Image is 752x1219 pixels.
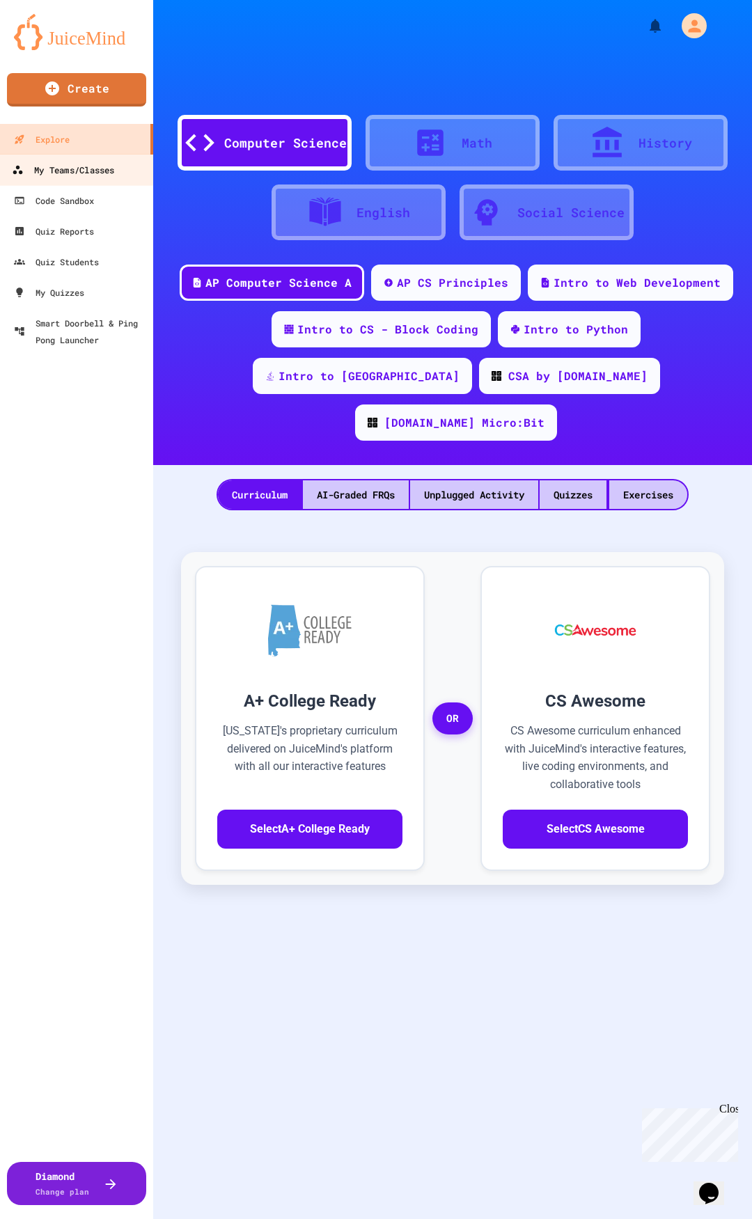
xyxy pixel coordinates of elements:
[279,368,460,384] div: Intro to [GEOGRAPHIC_DATA]
[224,134,347,152] div: Computer Science
[36,1186,89,1197] span: Change plan
[14,315,148,348] div: Smart Doorbell & Ping Pong Launcher
[218,480,301,509] div: Curriculum
[397,274,508,291] div: AP CS Principles
[217,689,402,714] h3: A+ College Ready
[540,480,606,509] div: Quizzes
[667,10,710,42] div: My Account
[503,689,688,714] h3: CS Awesome
[205,274,352,291] div: AP Computer Science A
[368,418,377,427] img: CODE_logo_RGB.png
[14,14,139,50] img: logo-orange.svg
[492,371,501,381] img: CODE_logo_RGB.png
[217,722,402,793] p: [US_STATE]'s proprietary curriculum delivered on JuiceMind's platform with all our interactive fe...
[303,480,409,509] div: AI-Graded FRQs
[609,480,687,509] div: Exercises
[36,1169,89,1198] div: Diamond
[636,1103,738,1162] iframe: chat widget
[12,162,114,179] div: My Teams/Classes
[517,203,625,222] div: Social Science
[554,274,721,291] div: Intro to Web Development
[6,6,96,88] div: Chat with us now!Close
[503,722,688,793] p: CS Awesome curriculum enhanced with JuiceMind's interactive features, live coding environments, a...
[297,321,478,338] div: Intro to CS - Block Coding
[14,192,94,209] div: Code Sandbox
[508,368,648,384] div: CSA by [DOMAIN_NAME]
[694,1163,738,1205] iframe: chat widget
[14,284,84,301] div: My Quizzes
[432,702,473,734] span: OR
[639,134,692,152] div: History
[7,1162,146,1205] button: DiamondChange plan
[462,134,492,152] div: Math
[217,810,402,849] button: SelectA+ College Ready
[7,73,146,107] a: Create
[503,810,688,849] button: SelectCS Awesome
[357,203,410,222] div: English
[14,131,70,148] div: Explore
[14,223,94,239] div: Quiz Reports
[410,480,538,509] div: Unplugged Activity
[524,321,628,338] div: Intro to Python
[268,604,352,656] img: A+ College Ready
[541,588,650,672] img: CS Awesome
[621,14,667,38] div: My Notifications
[384,414,545,431] div: [DOMAIN_NAME] Micro:Bit
[14,253,99,270] div: Quiz Students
